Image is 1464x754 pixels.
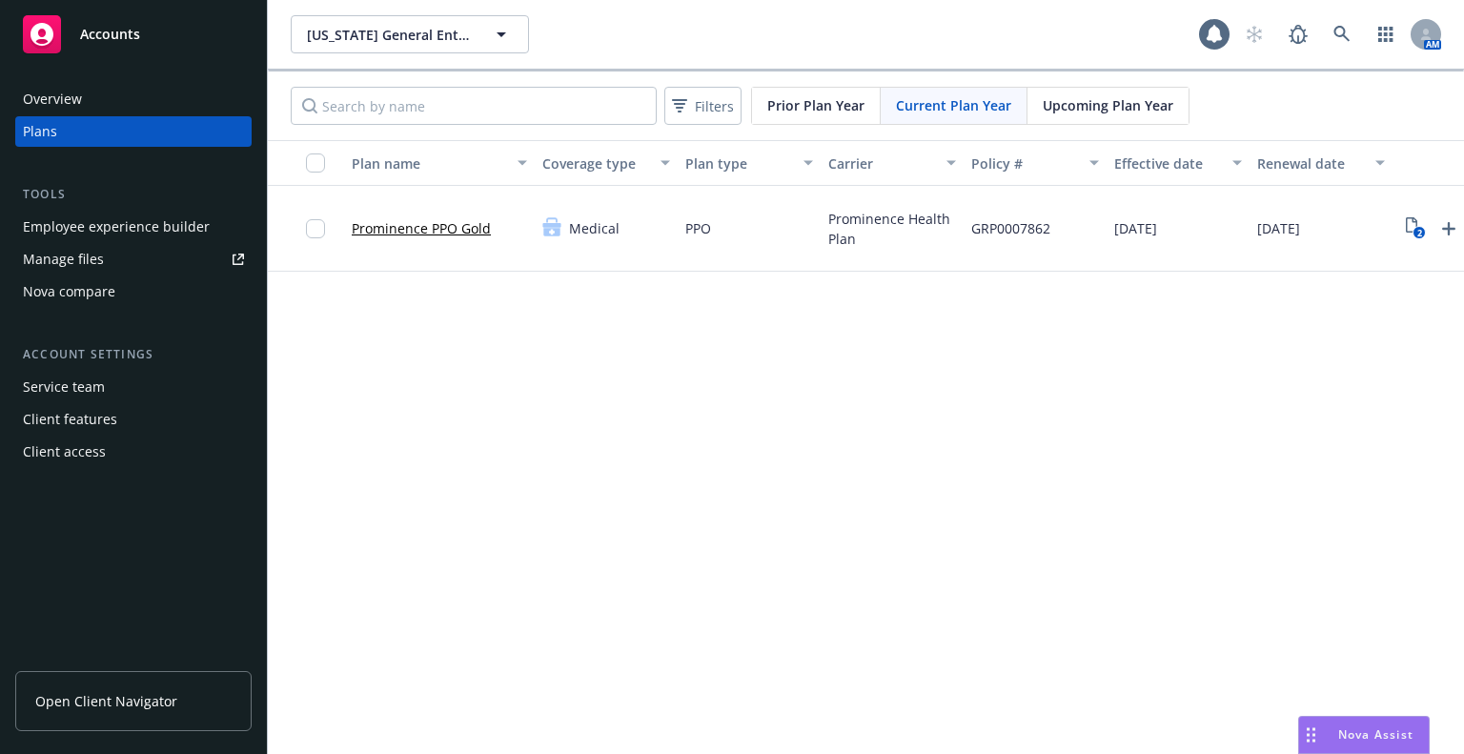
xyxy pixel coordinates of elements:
span: PPO [685,218,711,238]
a: Employee experience builder [15,212,252,242]
div: Account settings [15,345,252,364]
div: Tools [15,185,252,204]
div: Service team [23,372,105,402]
button: Plan name [344,140,535,186]
input: Toggle Row Selected [306,219,325,238]
span: Filters [668,92,738,120]
span: Filters [695,96,734,116]
div: Plans [23,116,57,147]
button: Coverage type [535,140,678,186]
a: Search [1323,15,1361,53]
text: 2 [1416,227,1421,239]
span: Prominence Health Plan [828,209,956,249]
span: Prior Plan Year [767,95,864,115]
a: Upload Plan Documents [1433,214,1464,244]
a: Plans [15,116,252,147]
div: Drag to move [1299,717,1323,753]
a: Client features [15,404,252,435]
div: Carrier [828,153,935,173]
span: Current Plan Year [896,95,1011,115]
a: Switch app [1367,15,1405,53]
button: Filters [664,87,742,125]
button: Effective date [1107,140,1250,186]
div: Client access [23,437,106,467]
button: [US_STATE] General Enterprises [291,15,529,53]
span: Upcoming Plan Year [1043,95,1173,115]
button: Renewal date [1250,140,1393,186]
input: Select all [306,153,325,173]
span: [DATE] [1257,218,1300,238]
button: Policy # [964,140,1107,186]
div: Overview [23,84,82,114]
div: Renewal date [1257,153,1364,173]
a: Manage files [15,244,252,275]
div: Plan name [352,153,506,173]
input: Search by name [291,87,657,125]
span: [DATE] [1114,218,1157,238]
a: Prominence PPO Gold [352,218,491,238]
div: Client features [23,404,117,435]
div: Plan type [685,153,792,173]
div: Manage files [23,244,104,275]
a: Overview [15,84,252,114]
span: Open Client Navigator [35,691,177,711]
a: Client access [15,437,252,467]
button: Plan type [678,140,821,186]
a: Report a Bug [1279,15,1317,53]
a: Start snowing [1235,15,1273,53]
div: Employee experience builder [23,212,210,242]
button: Carrier [821,140,964,186]
a: View Plan Documents [1400,214,1431,244]
span: Nova Assist [1338,726,1413,743]
div: Coverage type [542,153,649,173]
div: Effective date [1114,153,1221,173]
a: Accounts [15,8,252,61]
div: Nova compare [23,276,115,307]
span: GRP0007862 [971,218,1050,238]
span: Medical [569,218,620,238]
a: Nova compare [15,276,252,307]
button: Nova Assist [1298,716,1430,754]
span: [US_STATE] General Enterprises [307,25,472,45]
span: Accounts [80,27,140,42]
a: Service team [15,372,252,402]
div: Policy # [971,153,1078,173]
